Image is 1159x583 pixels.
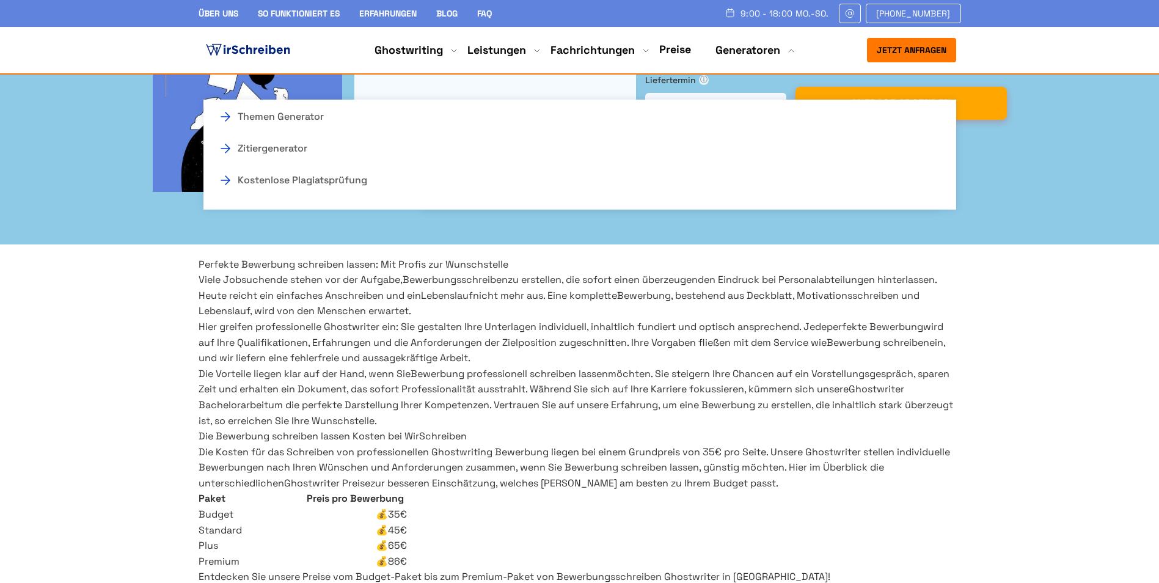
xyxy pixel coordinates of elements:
img: logo ghostwriter-österreich [203,41,293,59]
span: um die perfekte Darstellung Ihrer Kompetenzen. Vertrauen Sie auf unsere Erfahrung, um eine Bewerb... [199,398,953,427]
a: Ghostwriter Preise [284,477,370,490]
span: Die Vorteile liegen klar auf der Hand, wenn Sie [199,367,411,380]
a: So funktioniert es [258,8,340,19]
a: Kostenlose Plagiatsprüfung [218,173,340,188]
span: Hier greifen professionelle Ghostwriter ein: Sie gestalten Ihre Unterlagen individuell, inhaltlic... [199,320,827,333]
span: [PHONE_NUMBER] [876,9,951,18]
a: Fachrichtungen [550,43,635,57]
img: Schedule [725,8,736,18]
label: Liefertermin [645,73,786,87]
a: Erfahrungen [359,8,417,19]
span: wird auf Ihre Qualifikationen, Erfahrungen und die Anforderungen der Zielposition zugeschnitten. ... [199,320,943,349]
a: [PHONE_NUMBER] [866,4,961,23]
a: FAQ [477,8,492,19]
td: Standard [199,522,307,538]
td: Plus [199,538,307,554]
a: Über uns [199,8,238,19]
td: 💰65€ [307,538,476,554]
span: Viele Jobsuchende stehen vor der Aufgabe, [199,273,403,286]
a: Generatoren [715,43,780,57]
p: Bewerbung professionell schreiben lassen Ghostwriter Bachelorarbeit [199,366,961,428]
button: ANFRAGE ABSENDEN [795,87,1007,120]
span: 9:00 - 18:00 Mo.-So. [740,9,829,18]
span: Die Bewerbung schreiben lassen Kosten bei WirSchreiben [199,430,467,442]
span: ⓘ [699,75,709,85]
a: Zitiergenerator [218,141,340,156]
a: Preise [659,42,691,56]
a: Leistungen [467,43,526,57]
td: Premium [199,554,307,570]
img: bg [153,2,342,192]
p: Die Kosten für das Schreiben von professionellen Ghostwriting Bewerbung liegen bei einem Grundpre... [199,444,961,491]
span: Perfekte Bewerbung schreiben lassen: Mit Profis zur Wunschstelle [199,258,508,271]
img: Email [844,9,855,18]
span: ein, und wir liefern eine fehlerfreie und aussagekräftige Arbeit. [199,336,945,365]
p: perfekte Bewerbung Bewerbung schreiben [199,319,961,366]
td: Budget [199,507,307,522]
button: Jetzt anfragen [867,38,956,62]
td: 💰86€ [307,554,476,570]
strong: Paket [199,492,225,505]
span: zu erstellen, die sofort einen überzeugenden Eindruck bei Personalabteilungen hinterlassen. Heute... [199,273,937,302]
p: Bewerbungsschreiben Lebenslauf Bewerbung [199,272,961,319]
td: 💰45€ [307,522,476,538]
strong: Preis pro Bewerbung [307,492,404,505]
a: Blog [436,8,458,19]
a: Themen Generator [218,109,340,124]
a: Ghostwriting [375,43,443,57]
span: nicht mehr aus. Eine komplette [473,289,617,302]
td: 💰35€ [307,507,476,522]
